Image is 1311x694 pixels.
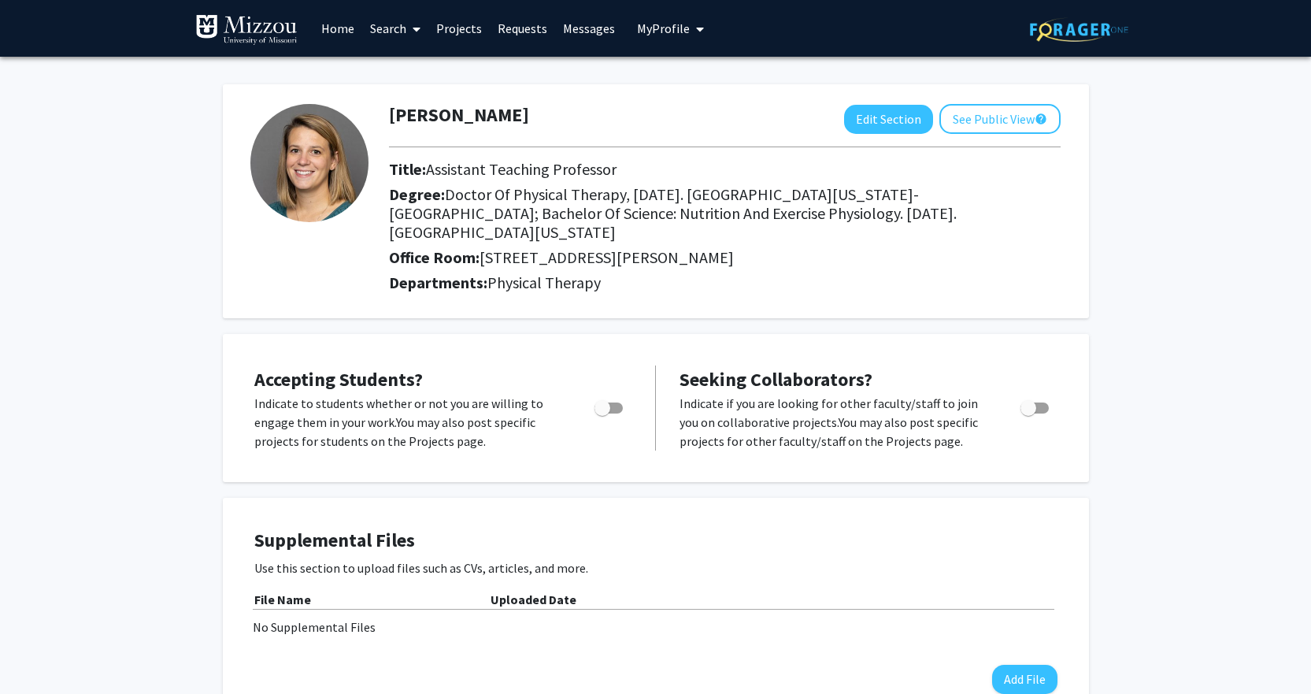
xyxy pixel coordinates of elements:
button: See Public View [939,104,1061,134]
a: Projects [428,1,490,56]
img: Profile Picture [250,104,368,222]
b: File Name [254,592,311,607]
h2: Degree: [389,185,1061,242]
p: Indicate to students whether or not you are willing to engage them in your work. You may also pos... [254,394,565,451]
iframe: Chat [12,623,67,682]
mat-icon: help [1035,109,1047,128]
a: Messages [555,1,623,56]
span: Assistant Teaching Professor [426,159,617,179]
h1: [PERSON_NAME] [389,104,529,127]
p: Indicate if you are looking for other faculty/staff to join you on collaborative projects. You ma... [680,394,991,451]
p: Use this section to upload files such as CVs, articles, and more. [254,559,1057,577]
div: Toggle [588,394,631,418]
h2: Office Room: [389,248,1061,267]
h4: Supplemental Files [254,529,1057,552]
h2: Title: [389,160,1061,179]
span: My Profile [637,20,690,36]
span: Seeking Collaborators? [680,367,872,392]
img: ForagerOne Logo [1030,17,1128,42]
div: No Supplemental Files [253,618,1059,636]
a: Home [313,1,362,56]
span: Accepting Students? [254,367,423,392]
img: University of Missouri Logo [195,14,298,46]
span: Doctor Of Physical Therapy, [DATE]. [GEOGRAPHIC_DATA][US_STATE]-[GEOGRAPHIC_DATA]; Bachelor Of Sc... [389,184,957,242]
b: Uploaded Date [491,592,576,607]
span: Physical Therapy [487,273,601,292]
h2: Departments: [377,273,1072,292]
div: Toggle [1014,394,1057,418]
button: Add File [992,665,1057,694]
a: Search [362,1,428,56]
span: [STREET_ADDRESS][PERSON_NAME] [480,247,734,267]
a: Requests [490,1,555,56]
button: Edit Section [844,105,933,134]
